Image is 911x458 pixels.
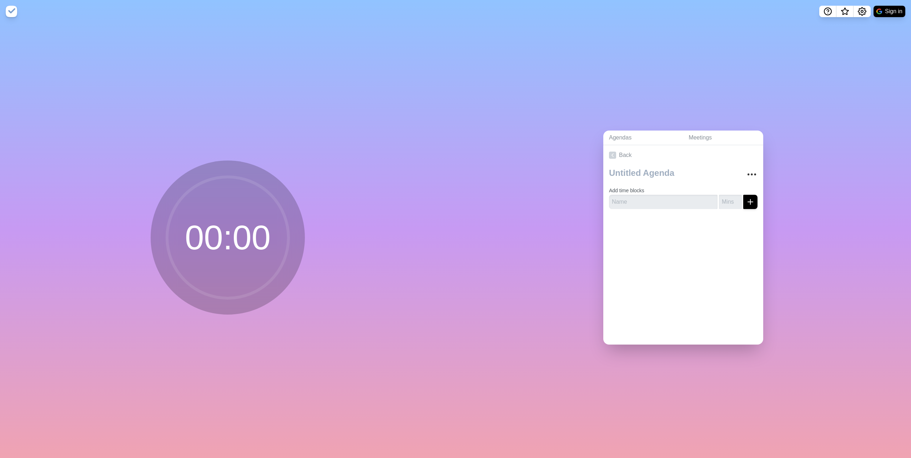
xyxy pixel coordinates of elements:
[683,131,763,145] a: Meetings
[719,195,742,209] input: Mins
[874,6,905,17] button: Sign in
[609,195,718,209] input: Name
[603,131,683,145] a: Agendas
[836,6,854,17] button: What’s new
[854,6,871,17] button: Settings
[745,167,759,182] button: More
[819,6,836,17] button: Help
[603,145,763,165] a: Back
[609,188,644,193] label: Add time blocks
[876,9,882,14] img: google logo
[6,6,17,17] img: timeblocks logo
